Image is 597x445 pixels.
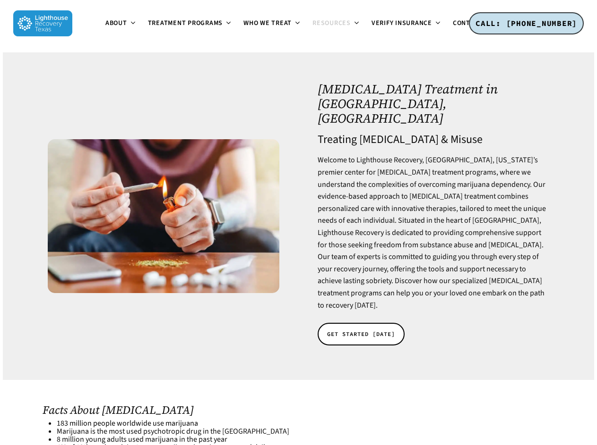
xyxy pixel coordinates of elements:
img: Lighthouse Recovery Texas [13,10,72,36]
img: Canabis cigarrete and lighter in hand. [48,139,279,294]
a: CALL: [PHONE_NUMBER] [469,12,584,35]
a: Verify Insurance [366,20,447,27]
a: 183 million people worldwide use marijuana [57,418,198,428]
a: Treatment Programs [142,20,238,27]
span: CALL: [PHONE_NUMBER] [476,18,577,28]
span: Who We Treat [243,18,292,28]
span: About [105,18,127,28]
h1: [MEDICAL_DATA] Treatment in [GEOGRAPHIC_DATA], [GEOGRAPHIC_DATA] [318,82,549,126]
li: 8 million young adults used marijuana in the past year [57,436,554,444]
a: GET STARTED [DATE] [318,323,405,345]
a: Contact [447,20,497,27]
span: Contact [453,18,482,28]
span: Verify Insurance [372,18,432,28]
li: Marijuana is the most used psychotropic drug in the [GEOGRAPHIC_DATA] [57,428,554,436]
span: Resources [312,18,351,28]
a: Resources [307,20,366,27]
span: GET STARTED [DATE] [327,329,395,339]
p: Welcome to Lighthouse Recovery, [GEOGRAPHIC_DATA], [US_STATE]’s premier center for [MEDICAL_DATA]... [318,154,549,311]
span: Treatment Programs [148,18,223,28]
a: About [100,20,142,27]
a: Who We Treat [238,20,307,27]
h4: Treating [MEDICAL_DATA] & Misuse [318,134,549,146]
h2: Facts About [MEDICAL_DATA] [43,403,554,416]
